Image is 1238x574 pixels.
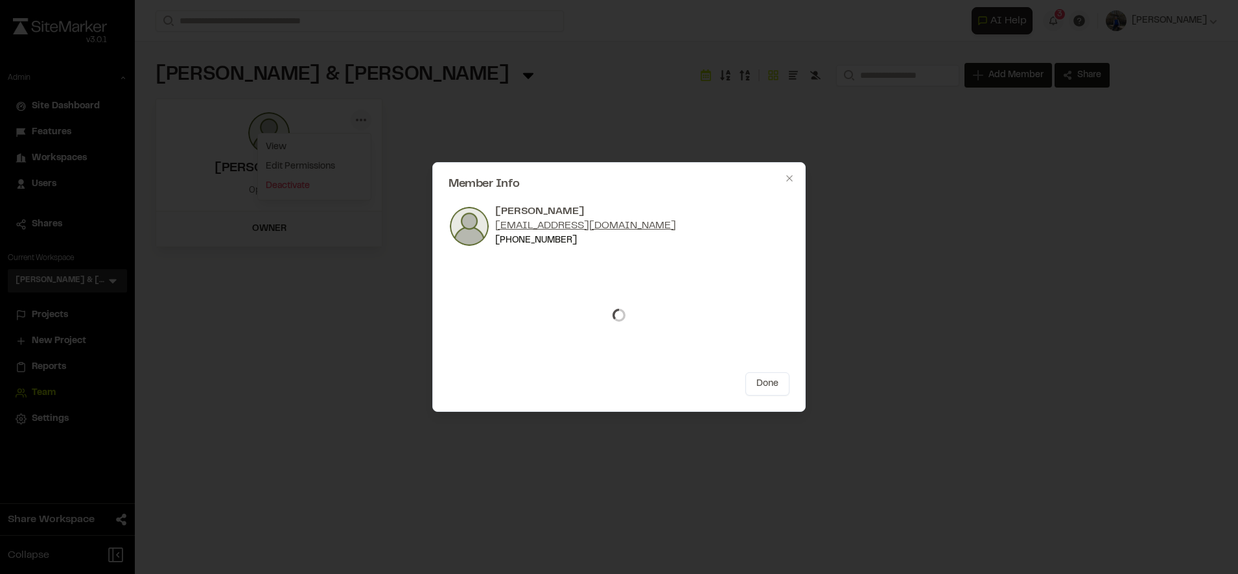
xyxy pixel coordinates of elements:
[495,237,577,245] a: [PHONE_NUMBER]
[495,221,676,230] a: [EMAIL_ADDRESS][DOMAIN_NAME]
[449,178,789,190] h2: Member Info
[495,204,676,219] div: [PERSON_NAME]
[745,372,789,396] button: Done
[449,206,490,247] img: photo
